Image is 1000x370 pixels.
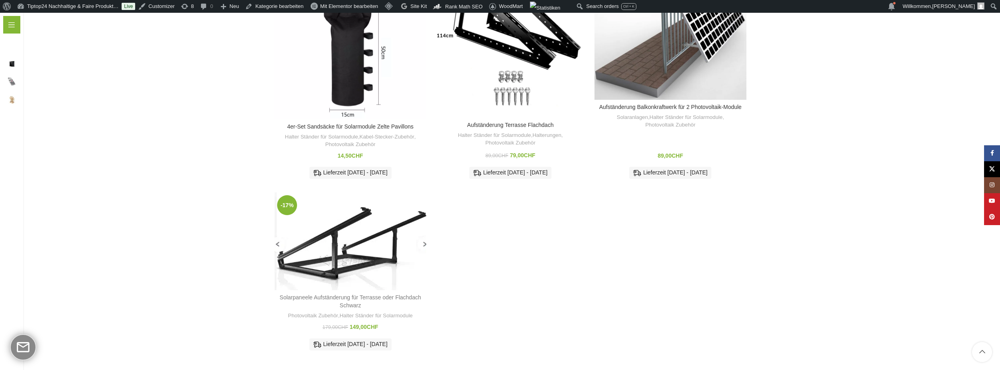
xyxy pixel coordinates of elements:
[972,342,992,362] a: Scroll to top button
[599,104,742,110] a: Aufständerung Balkonkraftwerk für 2 Photovoltaik-Module
[367,324,378,330] span: CHF
[617,114,648,121] a: Solaranlagen
[410,3,427,9] span: Site Kit
[645,121,695,129] a: Photovoltaik Zubehör
[320,3,378,9] span: Mit Elementor bearbeiten
[932,3,975,9] span: [PERSON_NAME]
[280,294,421,309] a: Solarpaneele Aufständerung für Terrasse oder Flachdach Schwarz
[467,122,554,128] a: Aufständerung Terrasse Flachdach
[285,133,358,141] a: Halter Ständer für Solarmodule
[438,132,582,146] div: , ,
[657,152,683,159] bdi: 89,00
[984,145,1000,161] a: Facebook Social Link
[469,167,551,179] div: Lieferzeit [DATE] - [DATE]
[350,324,378,330] bdi: 149,00
[629,167,711,179] div: Lieferzeit [DATE] - [DATE]
[650,114,722,121] a: Halter Ständer für Solarmodule
[623,4,634,8] span: Ctrl + K
[598,114,742,129] div: , ,
[360,133,414,141] a: Kabel-Stecker-Zubehör
[338,152,363,159] bdi: 14,50
[510,152,535,158] bdi: 79,00
[671,152,683,159] span: CHF
[984,161,1000,177] a: X Social Link
[524,152,535,158] span: CHF
[498,153,508,158] span: CHF
[288,312,338,320] a: Photovoltaik Zubehör
[309,338,392,350] div: Lieferzeit [DATE] - [DATE]
[532,132,561,139] a: Halterungen
[340,312,413,320] a: Halter Ständer für Solarmodule
[984,193,1000,209] a: YouTube Social Link
[287,123,413,130] a: 4er-Set Sandsäcke für Solarmodule Zelte Pavillons
[530,2,560,14] img: Aufrufe der letzten 48 Stunden. Klicke hier für weitere Jetpack-Statistiken.
[325,141,376,148] a: Photovoltaik Zubehör
[277,195,297,215] span: -17%
[278,312,422,320] div: ,
[309,167,392,179] div: Lieferzeit [DATE] - [DATE]
[274,192,426,290] a: Solarpaneele Aufständerung für Terrasse oder Flachdach Schwarz
[458,132,531,139] a: Halter Ständer für Solarmodule
[984,209,1000,225] a: Pinterest Social Link
[984,177,1000,193] a: Instagram Social Link
[323,324,348,330] bdi: 179,00
[278,133,422,148] div: , ,
[445,4,483,10] span: Rank Math SEO
[338,324,348,330] span: CHF
[485,153,508,158] bdi: 89,00
[485,139,535,147] a: Photovoltaik Zubehör
[352,152,363,159] span: CHF
[122,3,135,10] a: Live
